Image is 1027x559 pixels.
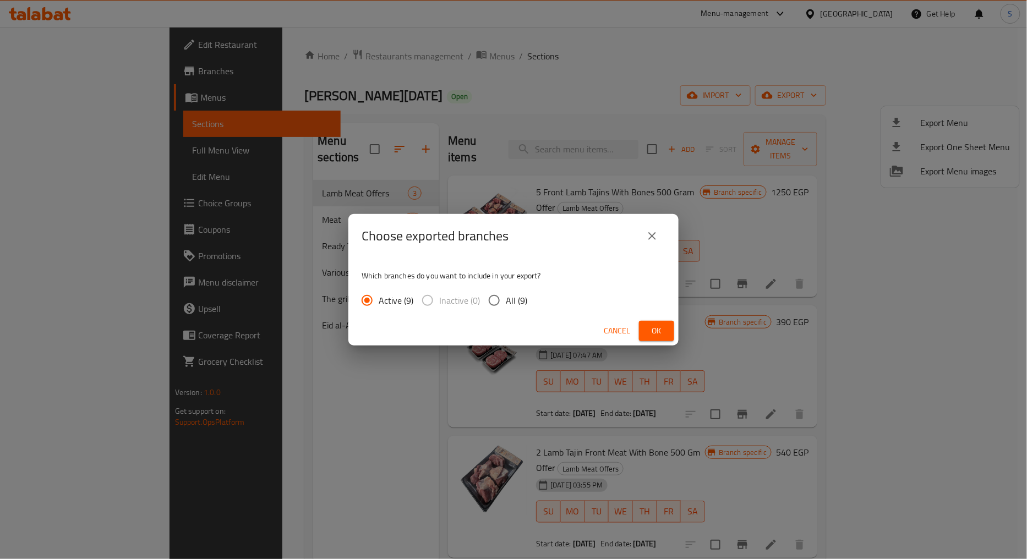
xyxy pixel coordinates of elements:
[362,227,509,245] h2: Choose exported branches
[362,270,665,281] p: Which branches do you want to include in your export?
[379,294,413,307] span: Active (9)
[599,321,635,341] button: Cancel
[506,294,527,307] span: All (9)
[648,324,665,338] span: Ok
[639,223,665,249] button: close
[604,324,630,338] span: Cancel
[639,321,674,341] button: Ok
[439,294,480,307] span: Inactive (0)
